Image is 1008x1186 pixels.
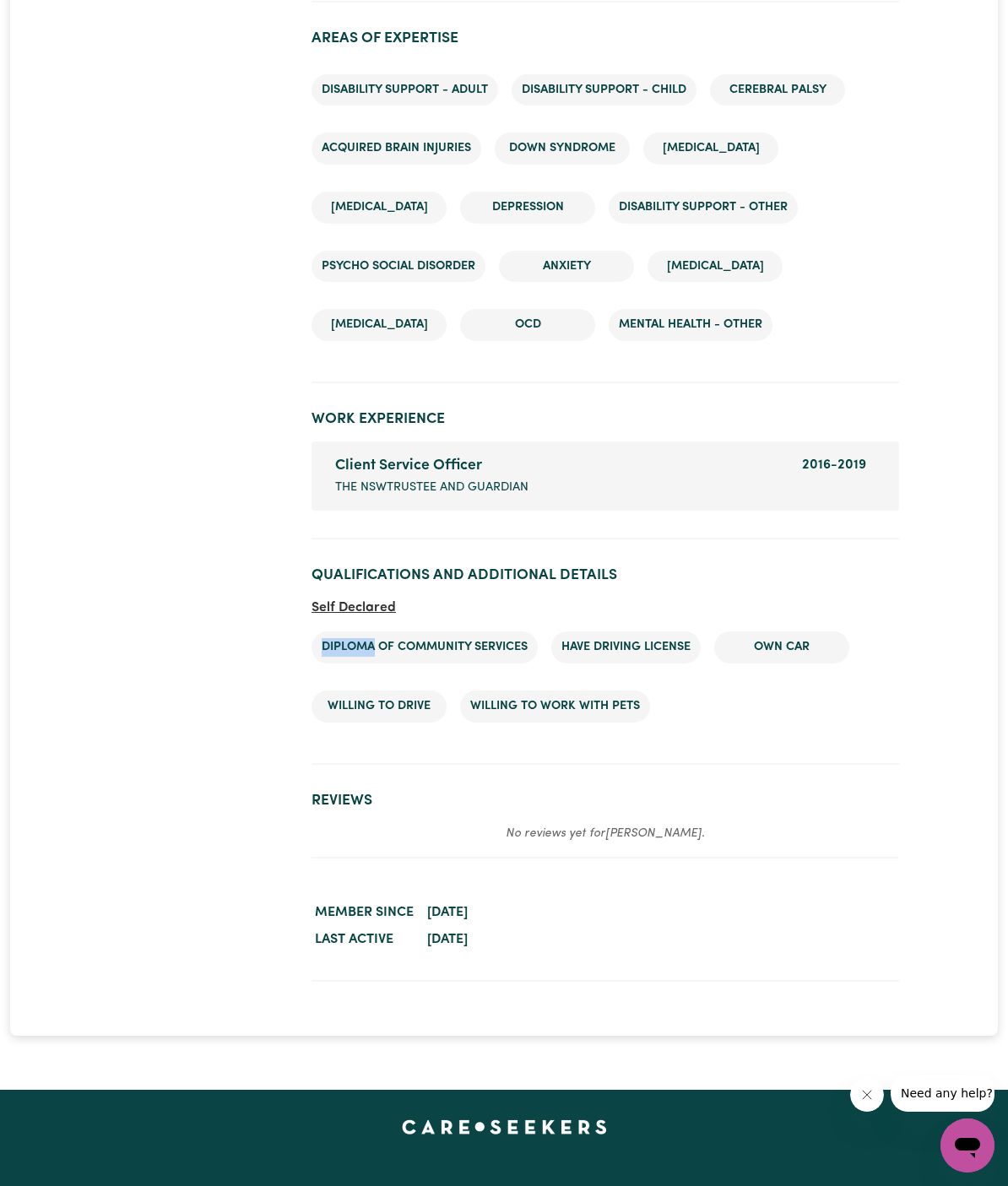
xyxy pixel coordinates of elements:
[312,601,396,615] span: Self Declared
[312,74,498,106] li: Disability support - Adult
[643,133,778,165] li: [MEDICAL_DATA]
[609,192,798,224] li: Disability support - Other
[312,631,538,663] li: Diploma of community services
[506,827,705,840] em: No reviews yet for [PERSON_NAME] .
[335,455,782,477] div: Client Service Officer
[312,251,485,283] li: Psycho social disorder
[312,566,899,584] h2: Qualifications and Additional Details
[427,933,468,946] time: [DATE]
[427,906,468,919] time: [DATE]
[312,309,447,341] li: [MEDICAL_DATA]
[312,926,417,953] dt: Last active
[891,1075,994,1112] iframe: Message from company
[312,792,899,810] h2: Reviews
[850,1078,884,1112] iframe: Close message
[460,309,595,341] li: OCD
[312,30,899,47] h2: Areas of Expertise
[648,251,783,283] li: [MEDICAL_DATA]
[714,631,849,663] li: Own Car
[609,309,772,341] li: Mental Health - Other
[312,192,447,224] li: [MEDICAL_DATA]
[460,690,650,723] li: Willing to work with pets
[312,133,481,165] li: Acquired Brain Injuries
[512,74,696,106] li: Disability support - Child
[499,251,634,283] li: Anxiety
[312,899,417,926] dt: Member since
[402,1120,607,1134] a: Careseekers home page
[335,479,528,497] span: The NSWTrustee And Guardian
[495,133,630,165] li: Down syndrome
[551,631,701,663] li: Have driving license
[940,1118,994,1172] iframe: Button to launch messaging window
[710,74,845,106] li: Cerebral Palsy
[802,458,866,472] span: 2016 - 2019
[460,192,595,224] li: Depression
[312,410,899,428] h2: Work Experience
[312,690,447,723] li: Willing to drive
